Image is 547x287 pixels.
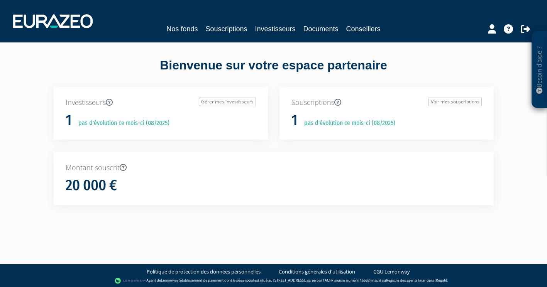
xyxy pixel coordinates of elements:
[166,24,198,34] a: Nos fonds
[199,98,256,106] a: Gérer mes investisseurs
[373,268,410,275] a: CGU Lemonway
[279,268,355,275] a: Conditions générales d'utilisation
[8,277,539,285] div: - Agent de (établissement de paiement dont le siège social est situé au [STREET_ADDRESS], agréé p...
[147,268,261,275] a: Politique de protection des données personnelles
[115,277,144,285] img: logo-lemonway.png
[66,98,256,108] p: Investisseurs
[386,278,447,283] a: Registre des agents financiers (Regafi)
[299,119,395,128] p: pas d'évolution ce mois-ci (08/2025)
[303,24,339,34] a: Documents
[13,14,93,28] img: 1732889491-logotype_eurazeo_blanc_rvb.png
[48,57,500,87] div: Bienvenue sur votre espace partenaire
[291,98,482,108] p: Souscriptions
[66,112,72,128] h1: 1
[291,112,298,128] h1: 1
[535,35,544,105] p: Besoin d'aide ?
[346,24,381,34] a: Conseillers
[255,24,295,34] a: Investisseurs
[73,119,169,128] p: pas d'évolution ce mois-ci (08/2025)
[428,98,482,106] a: Voir mes souscriptions
[205,24,247,34] a: Souscriptions
[161,278,179,283] a: Lemonway
[66,163,482,173] p: Montant souscrit
[66,177,117,194] h1: 20 000 €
